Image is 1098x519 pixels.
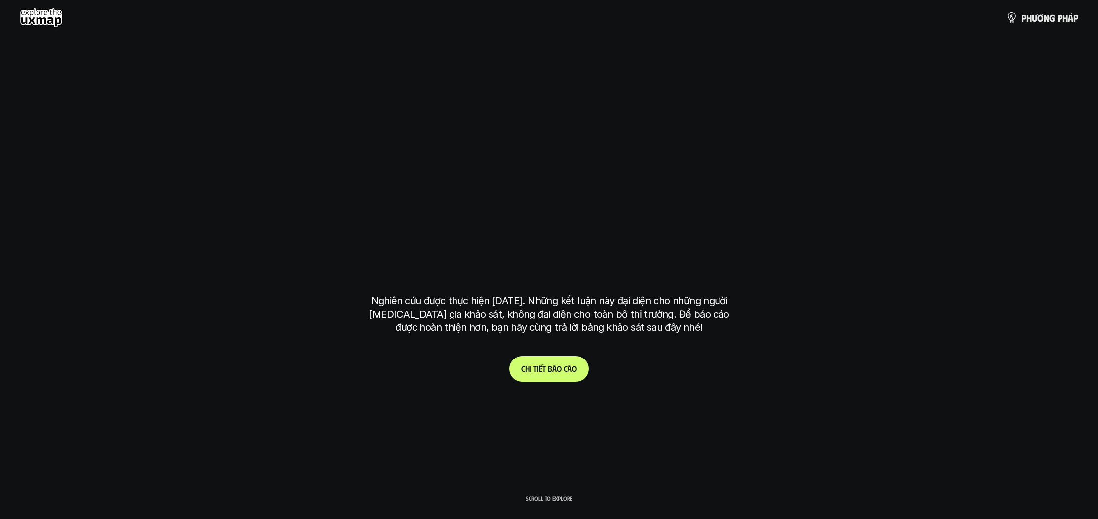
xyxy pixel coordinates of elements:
span: b [548,364,552,373]
span: g [1049,12,1055,23]
h6: Kết quả nghiên cứu [515,140,590,152]
span: á [552,364,557,373]
span: p [1073,12,1078,23]
span: c [564,364,568,373]
span: o [572,364,577,373]
span: C [521,364,525,373]
span: h [1026,12,1032,23]
a: Chitiếtbáocáo [509,356,589,382]
span: p [1022,12,1026,23]
span: o [557,364,562,373]
span: ơ [1037,12,1044,23]
span: h [525,364,530,373]
p: Nghiên cứu được thực hiện [DATE]. Những kết luận này đại diện cho những người [MEDICAL_DATA] gia ... [364,294,734,334]
span: á [568,364,572,373]
span: t [533,364,537,373]
h1: phạm vi công việc của [369,165,729,206]
span: h [1062,12,1068,23]
span: t [542,364,546,373]
span: n [1044,12,1049,23]
span: i [530,364,531,373]
span: p [1058,12,1062,23]
h1: tại [GEOGRAPHIC_DATA] [373,243,725,284]
p: Scroll to explore [526,495,572,502]
span: á [1068,12,1073,23]
a: phươngpháp [1006,8,1078,28]
span: i [537,364,539,373]
span: ế [539,364,542,373]
span: ư [1032,12,1037,23]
